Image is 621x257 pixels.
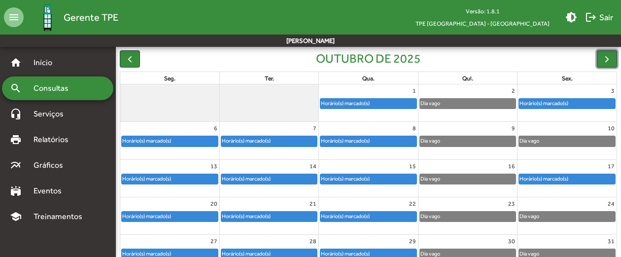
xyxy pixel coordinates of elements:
[120,122,219,159] td: 6 de outubro de 2025
[221,174,271,184] div: Horário(s) marcado(s)
[10,159,22,171] mat-icon: multiline_chart
[24,1,118,34] a: Gerente TPE
[517,159,617,197] td: 17 de outubro de 2025
[519,99,569,108] div: Horário(s) marcado(s)
[120,159,219,197] td: 13 de outubro de 2025
[606,235,617,248] a: 31 de outubro de 2025
[581,8,617,26] button: Sair
[319,197,418,234] td: 22 de outubro de 2025
[308,235,318,248] a: 28 de outubro de 2025
[510,122,517,135] a: 9 de outubro de 2025
[408,5,557,17] div: Versão: 1.8.1
[606,122,617,135] a: 10 de outubro de 2025
[10,57,22,69] mat-icon: home
[28,185,75,197] span: Eventos
[10,82,22,94] mat-icon: search
[208,160,219,173] a: 13 de outubro de 2025
[28,211,94,222] span: Treinamentos
[319,122,418,159] td: 8 de outubro de 2025
[219,197,318,234] td: 21 de outubro de 2025
[32,1,64,34] img: Logo
[10,211,22,222] mat-icon: school
[122,136,172,146] div: Horário(s) marcado(s)
[519,174,569,184] div: Horário(s) marcado(s)
[28,57,67,69] span: Início
[212,122,219,135] a: 6 de outubro de 2025
[519,136,540,146] div: Dia vago
[418,159,517,197] td: 16 de outubro de 2025
[420,174,441,184] div: Dia vago
[420,136,441,146] div: Dia vago
[420,212,441,221] div: Dia vago
[418,197,517,234] td: 23 de outubro de 2025
[506,160,517,173] a: 16 de outubro de 2025
[517,197,617,234] td: 24 de outubro de 2025
[221,212,271,221] div: Horário(s) marcado(s)
[517,84,617,122] td: 3 de outubro de 2025
[4,7,24,27] mat-icon: menu
[517,122,617,159] td: 10 de outubro de 2025
[10,134,22,146] mat-icon: print
[411,122,418,135] a: 8 de outubro de 2025
[510,84,517,97] a: 2 de outubro de 2025
[308,197,318,210] a: 21 de outubro de 2025
[28,82,81,94] span: Consultas
[420,99,441,108] div: Dia vago
[122,212,172,221] div: Horário(s) marcado(s)
[585,8,613,26] span: Sair
[506,235,517,248] a: 30 de outubro de 2025
[606,197,617,210] a: 24 de outubro de 2025
[320,99,370,108] div: Horário(s) marcado(s)
[609,84,617,97] a: 3 de outubro de 2025
[585,11,597,23] mat-icon: logout
[320,212,370,221] div: Horário(s) marcado(s)
[10,108,22,120] mat-icon: headset_mic
[408,17,557,30] span: TPE [GEOGRAPHIC_DATA] - [GEOGRAPHIC_DATA]
[28,134,81,146] span: Relatórios
[219,122,318,159] td: 7 de outubro de 2025
[319,159,418,197] td: 15 de outubro de 2025
[606,160,617,173] a: 17 de outubro de 2025
[319,84,418,122] td: 1 de outubro de 2025
[208,197,219,210] a: 20 de outubro de 2025
[418,84,517,122] td: 2 de outubro de 2025
[506,197,517,210] a: 23 de outubro de 2025
[407,235,418,248] a: 29 de outubro de 2025
[565,11,577,23] mat-icon: brightness_medium
[208,235,219,248] a: 27 de outubro de 2025
[10,185,22,197] mat-icon: stadium
[263,73,276,84] a: terça-feira
[64,9,118,25] span: Gerente TPE
[162,73,177,84] a: segunda-feira
[411,84,418,97] a: 1 de outubro de 2025
[120,197,219,234] td: 20 de outubro de 2025
[407,160,418,173] a: 15 de outubro de 2025
[460,73,475,84] a: quinta-feira
[221,136,271,146] div: Horário(s) marcado(s)
[320,136,370,146] div: Horário(s) marcado(s)
[320,174,370,184] div: Horário(s) marcado(s)
[407,197,418,210] a: 22 de outubro de 2025
[28,108,77,120] span: Serviços
[122,174,172,184] div: Horário(s) marcado(s)
[316,51,421,66] h2: outubro de 2025
[418,122,517,159] td: 9 de outubro de 2025
[560,73,575,84] a: sexta-feira
[28,159,76,171] span: Gráficos
[308,160,318,173] a: 14 de outubro de 2025
[311,122,318,135] a: 7 de outubro de 2025
[360,73,377,84] a: quarta-feira
[219,159,318,197] td: 14 de outubro de 2025
[519,212,540,221] div: Dia vago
